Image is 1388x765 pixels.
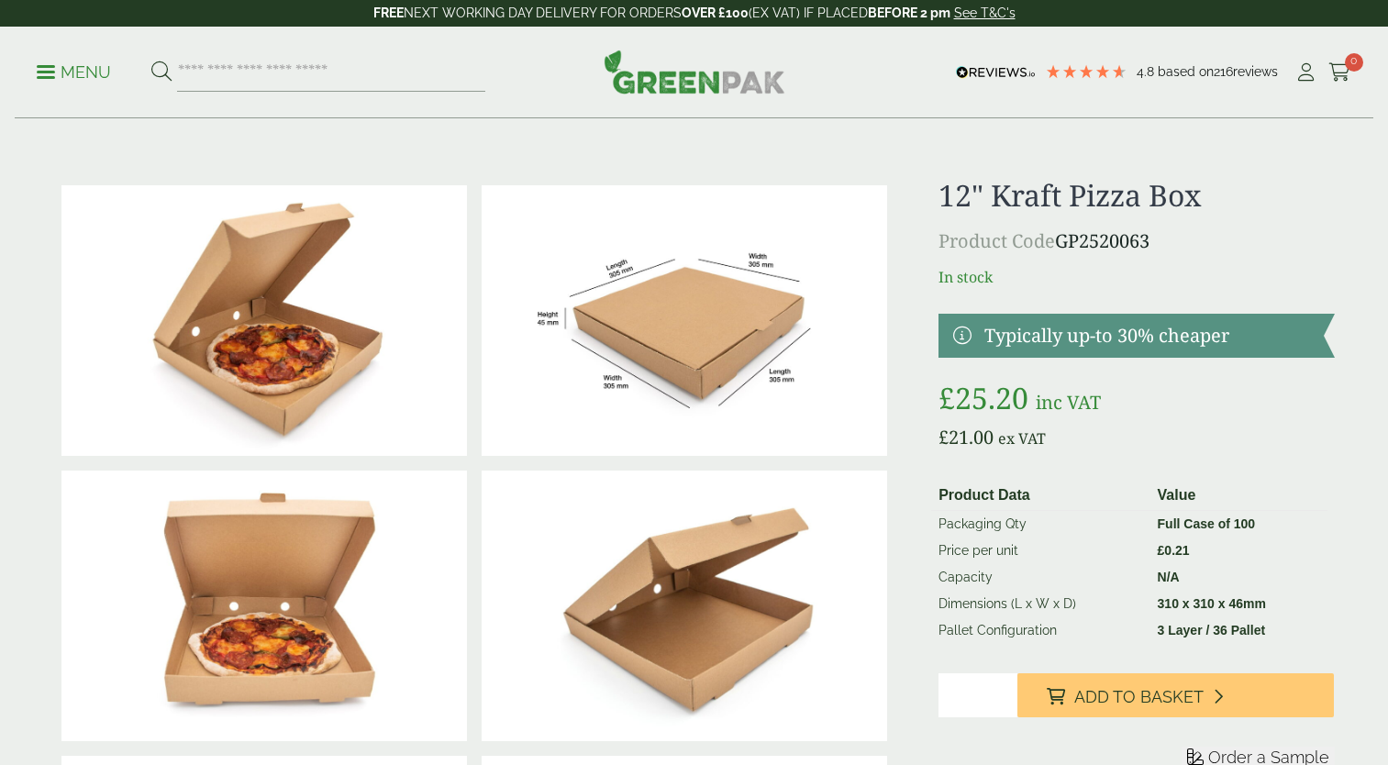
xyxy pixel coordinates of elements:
[938,425,994,449] bdi: 21.00
[61,471,467,741] img: 12.6
[1150,481,1327,511] th: Value
[938,178,1334,213] h1: 12" Kraft Pizza Box
[938,228,1055,253] span: Product Code
[682,6,749,20] strong: OVER £100
[1328,63,1351,82] i: Cart
[931,617,1149,644] td: Pallet Configuration
[938,266,1334,288] p: In stock
[482,471,887,741] img: 12.1
[1328,59,1351,86] a: 0
[868,6,950,20] strong: BEFORE 2 pm
[1214,64,1233,79] span: 216
[931,511,1149,538] td: Packaging Qty
[1158,623,1266,637] strong: 3 Layer / 36 Pallet
[482,185,887,456] img: Pizza_12
[1294,63,1317,82] i: My Account
[1036,390,1101,415] span: inc VAT
[373,6,404,20] strong: FREE
[61,185,467,456] img: 12.5
[1158,516,1256,531] strong: Full Case of 100
[1158,64,1214,79] span: Based on
[1045,63,1127,80] div: 4.79 Stars
[954,6,1016,20] a: See T&C's
[938,378,1028,417] bdi: 25.20
[931,564,1149,591] td: Capacity
[1017,673,1334,717] button: Add to Basket
[938,227,1334,255] p: GP2520063
[1233,64,1278,79] span: reviews
[37,61,111,83] p: Menu
[938,425,949,449] span: £
[998,428,1046,449] span: ex VAT
[931,591,1149,617] td: Dimensions (L x W x D)
[604,50,785,94] img: GreenPak Supplies
[938,378,955,417] span: £
[37,61,111,80] a: Menu
[1345,53,1363,72] span: 0
[931,481,1149,511] th: Product Data
[1158,570,1180,584] strong: N/A
[1158,596,1266,611] strong: 310 x 310 x 46mm
[931,538,1149,564] td: Price per unit
[1137,64,1158,79] span: 4.8
[1158,543,1165,558] span: £
[1074,687,1204,707] span: Add to Basket
[956,66,1036,79] img: REVIEWS.io
[1158,543,1190,558] bdi: 0.21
